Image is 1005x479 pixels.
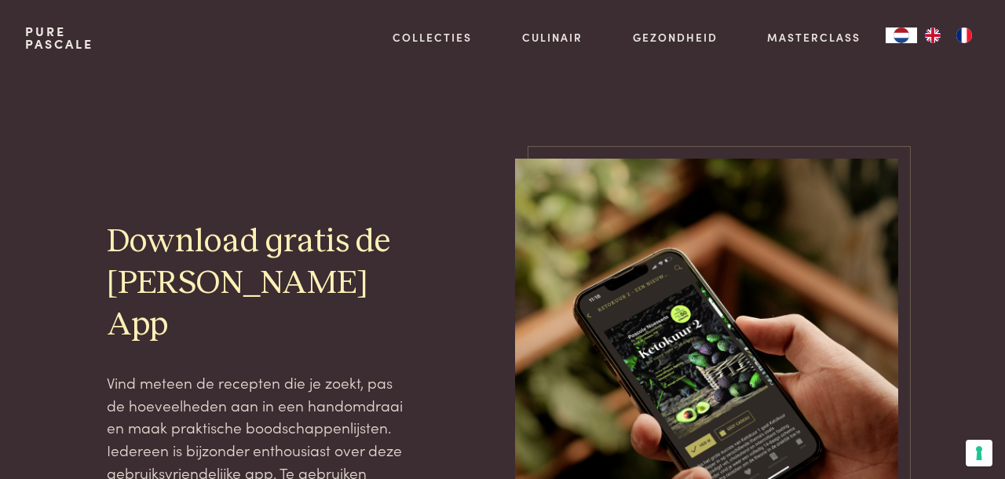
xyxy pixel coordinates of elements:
[767,29,861,46] a: Masterclass
[393,29,472,46] a: Collecties
[886,27,917,43] a: NL
[917,27,980,43] ul: Language list
[948,27,980,43] a: FR
[886,27,980,43] aside: Language selected: Nederlands
[25,25,93,50] a: PurePascale
[633,29,718,46] a: Gezondheid
[886,27,917,43] div: Language
[522,29,583,46] a: Culinair
[917,27,948,43] a: EN
[107,221,408,346] h2: Download gratis de [PERSON_NAME] App
[966,440,992,466] button: Uw voorkeuren voor toestemming voor trackingtechnologieën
